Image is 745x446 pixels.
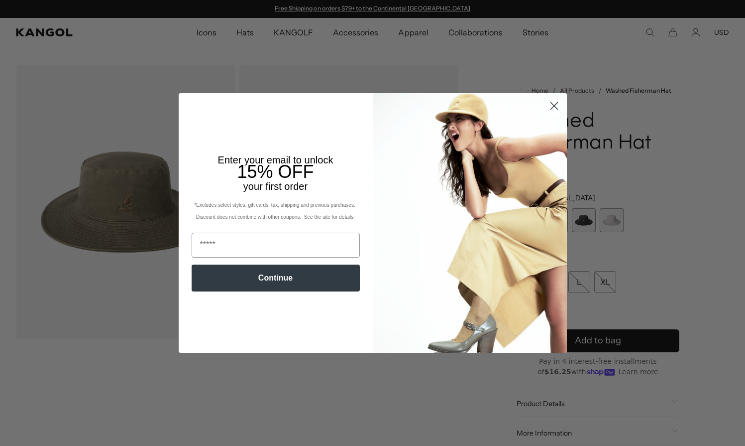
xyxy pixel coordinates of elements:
span: your first order [243,181,308,192]
span: 15% OFF [237,161,314,182]
img: 93be19ad-e773-4382-80b9-c9d740c9197f.jpeg [373,93,567,352]
span: Enter your email to unlock [218,154,333,165]
button: Close dialog [545,97,563,115]
button: Continue [192,265,360,292]
span: *Excludes select styles, gift cards, tax, shipping and previous purchases. Discount does not comb... [194,202,356,220]
input: Email [192,233,360,258]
